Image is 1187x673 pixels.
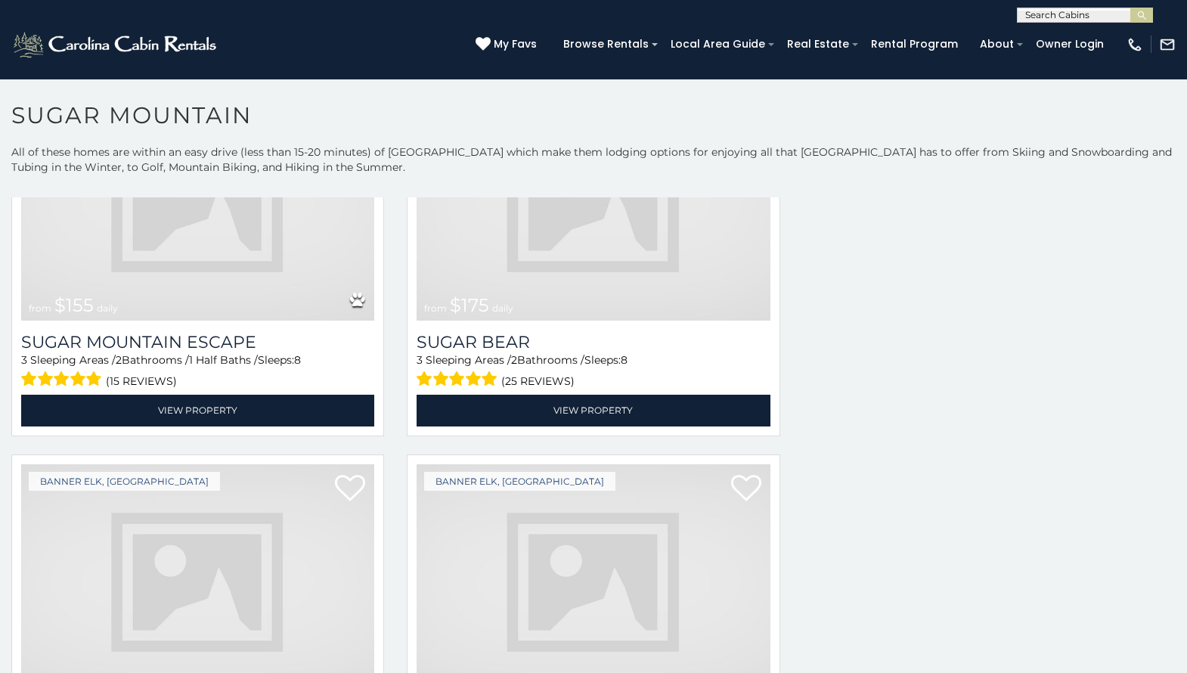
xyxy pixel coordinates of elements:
span: (25 reviews) [501,371,575,391]
a: from $155 daily [21,84,374,321]
span: $175 [450,294,489,316]
span: (15 reviews) [106,371,177,391]
a: Sugar Bear [417,332,770,352]
a: Sugar Mountain Escape [21,332,374,352]
div: Sleeping Areas / Bathrooms / Sleeps: [21,352,374,391]
a: Browse Rentals [556,33,656,56]
a: Rental Program [863,33,965,56]
a: View Property [417,395,770,426]
a: from $175 daily [417,84,770,321]
span: 2 [511,353,517,367]
span: from [424,302,447,314]
span: 8 [621,353,628,367]
a: My Favs [476,36,541,53]
img: dummy-image.jpg [417,84,770,321]
a: Banner Elk, [GEOGRAPHIC_DATA] [29,472,220,491]
img: phone-regular-white.png [1127,36,1143,53]
a: Local Area Guide [663,33,773,56]
span: 2 [116,353,122,367]
a: Real Estate [779,33,857,56]
a: About [972,33,1021,56]
a: Owner Login [1028,33,1111,56]
span: $155 [54,294,94,316]
a: Add to favorites [335,473,365,505]
span: daily [492,302,513,314]
span: My Favs [494,36,537,52]
img: White-1-2.png [11,29,221,60]
img: dummy-image.jpg [21,84,374,321]
a: View Property [21,395,374,426]
span: 8 [294,353,301,367]
a: Banner Elk, [GEOGRAPHIC_DATA] [424,472,615,491]
span: 3 [417,353,423,367]
span: 1 Half Baths / [189,353,258,367]
span: 3 [21,353,27,367]
img: mail-regular-white.png [1159,36,1176,53]
a: Add to favorites [731,473,761,505]
div: Sleeping Areas / Bathrooms / Sleeps: [417,352,770,391]
span: daily [97,302,118,314]
span: from [29,302,51,314]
